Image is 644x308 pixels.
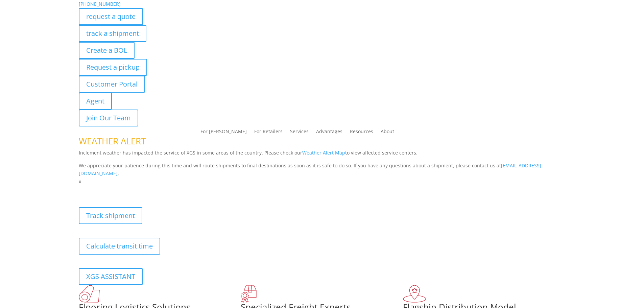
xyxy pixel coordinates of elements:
a: Track shipment [79,207,142,224]
a: For Retailers [254,129,283,137]
a: Weather Alert Map [302,149,345,156]
p: We appreciate your patience during this time and will route shipments to final destinations as so... [79,162,566,178]
a: track a shipment [79,25,146,42]
a: Request a pickup [79,59,147,76]
a: Services [290,129,309,137]
img: xgs-icon-flagship-distribution-model-red [403,285,426,303]
a: Advantages [316,129,342,137]
img: xgs-icon-focused-on-flooring-red [241,285,257,303]
a: Calculate transit time [79,238,160,255]
a: About [381,129,394,137]
img: xgs-icon-total-supply-chain-intelligence-red [79,285,100,303]
a: XGS ASSISTANT [79,268,143,285]
a: [PHONE_NUMBER] [79,1,121,7]
a: Create a BOL [79,42,135,59]
p: Inclement weather has impacted the service of XGS in some areas of the country. Please check our ... [79,149,566,162]
p: x [79,177,566,186]
a: Agent [79,93,112,110]
a: Customer Portal [79,76,145,93]
a: Resources [350,129,373,137]
b: Visibility, transparency, and control for your entire supply chain. [79,187,230,193]
a: request a quote [79,8,143,25]
span: WEATHER ALERT [79,135,146,147]
a: For [PERSON_NAME] [200,129,247,137]
a: Join Our Team [79,110,138,126]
